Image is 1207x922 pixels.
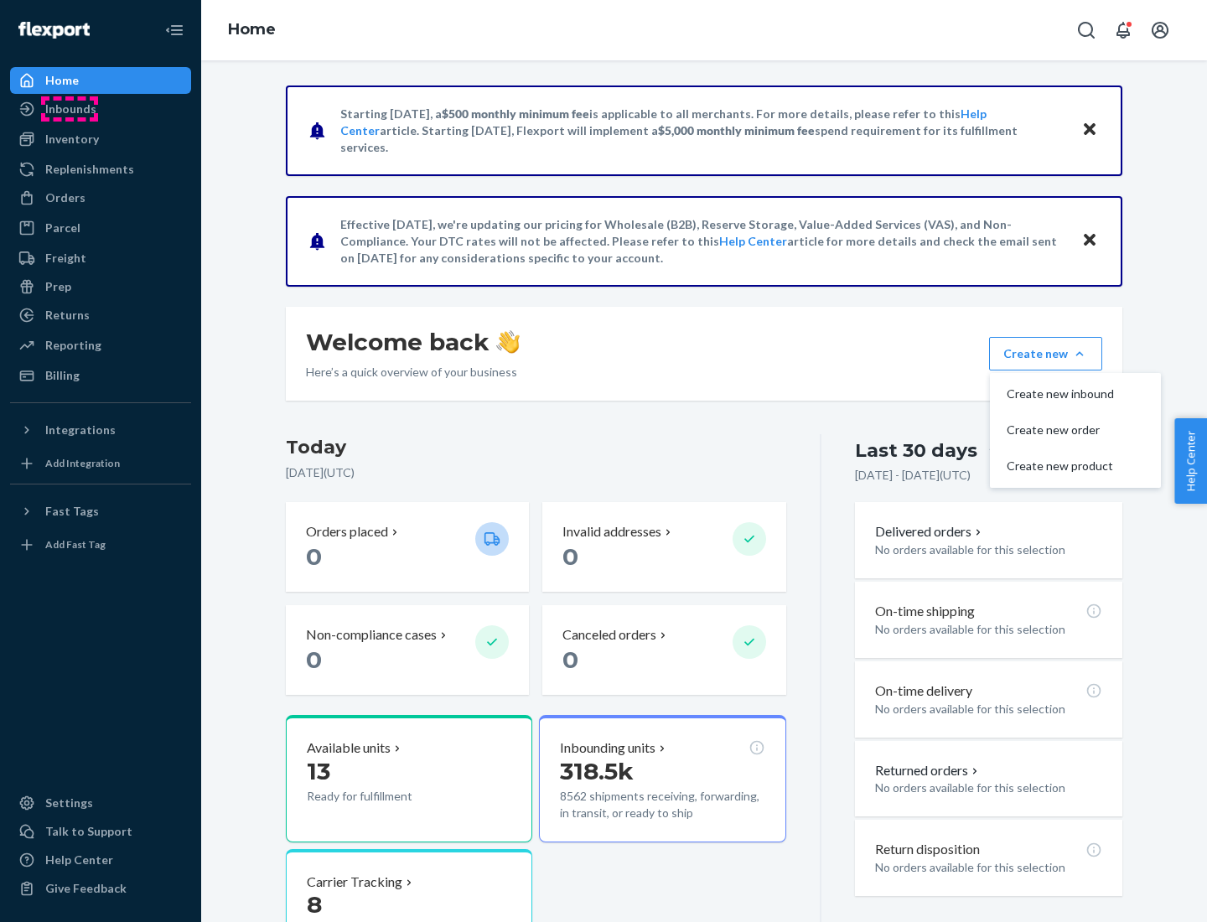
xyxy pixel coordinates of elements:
[875,621,1102,638] p: No orders available for this selection
[1106,13,1140,47] button: Open notifications
[10,790,191,816] a: Settings
[45,101,96,117] div: Inbounds
[10,302,191,329] a: Returns
[562,625,656,645] p: Canceled orders
[10,847,191,873] a: Help Center
[1007,388,1114,400] span: Create new inbound
[875,522,985,541] button: Delivered orders
[855,467,971,484] p: [DATE] - [DATE] ( UTC )
[307,738,391,758] p: Available units
[45,278,71,295] div: Prep
[10,417,191,443] button: Integrations
[45,852,113,868] div: Help Center
[45,367,80,384] div: Billing
[542,502,785,592] button: Invalid addresses 0
[10,96,191,122] a: Inbounds
[45,307,90,324] div: Returns
[875,780,1102,796] p: No orders available for this selection
[306,522,388,541] p: Orders placed
[993,412,1158,448] button: Create new order
[45,537,106,552] div: Add Fast Tag
[306,364,520,381] p: Here’s a quick overview of your business
[18,22,90,39] img: Flexport logo
[340,216,1065,267] p: Effective [DATE], we're updating our pricing for Wholesale (B2B), Reserve Storage, Value-Added Se...
[1007,460,1114,472] span: Create new product
[45,795,93,811] div: Settings
[658,123,815,137] span: $5,000 monthly minimum fee
[306,645,322,674] span: 0
[10,498,191,525] button: Fast Tags
[10,362,191,389] a: Billing
[989,337,1102,370] button: Create newCreate new inboundCreate new orderCreate new product
[855,438,977,464] div: Last 30 days
[560,757,634,785] span: 318.5k
[45,189,85,206] div: Orders
[10,245,191,272] a: Freight
[10,531,191,558] a: Add Fast Tag
[560,788,764,821] p: 8562 shipments receiving, forwarding, in transit, or ready to ship
[306,327,520,357] h1: Welcome back
[286,715,532,842] button: Available units13Ready for fulfillment
[562,542,578,571] span: 0
[875,602,975,621] p: On-time shipping
[45,503,99,520] div: Fast Tags
[875,701,1102,717] p: No orders available for this selection
[1070,13,1103,47] button: Open Search Box
[10,450,191,477] a: Add Integration
[45,220,80,236] div: Parcel
[286,434,786,461] h3: Today
[562,522,661,541] p: Invalid addresses
[306,542,322,571] span: 0
[560,738,655,758] p: Inbounding units
[10,273,191,300] a: Prep
[875,761,982,780] button: Returned orders
[10,818,191,845] a: Talk to Support
[875,541,1102,558] p: No orders available for this selection
[1174,418,1207,504] button: Help Center
[307,873,402,892] p: Carrier Tracking
[1143,13,1177,47] button: Open account menu
[10,126,191,153] a: Inventory
[286,464,786,481] p: [DATE] ( UTC )
[307,788,462,805] p: Ready for fulfillment
[496,330,520,354] img: hand-wave emoji
[307,757,330,785] span: 13
[228,20,276,39] a: Home
[10,332,191,359] a: Reporting
[1079,229,1101,253] button: Close
[1007,424,1114,436] span: Create new order
[45,337,101,354] div: Reporting
[45,456,120,470] div: Add Integration
[10,184,191,211] a: Orders
[286,605,529,695] button: Non-compliance cases 0
[45,161,134,178] div: Replenishments
[993,448,1158,484] button: Create new product
[542,605,785,695] button: Canceled orders 0
[45,823,132,840] div: Talk to Support
[286,502,529,592] button: Orders placed 0
[10,67,191,94] a: Home
[1079,118,1101,142] button: Close
[10,215,191,241] a: Parcel
[158,13,191,47] button: Close Navigation
[562,645,578,674] span: 0
[306,625,437,645] p: Non-compliance cases
[875,840,980,859] p: Return disposition
[875,681,972,701] p: On-time delivery
[10,156,191,183] a: Replenishments
[719,234,787,248] a: Help Center
[45,72,79,89] div: Home
[993,376,1158,412] button: Create new inbound
[442,106,589,121] span: $500 monthly minimum fee
[539,715,785,842] button: Inbounding units318.5k8562 shipments receiving, forwarding, in transit, or ready to ship
[10,875,191,902] button: Give Feedback
[340,106,1065,156] p: Starting [DATE], a is applicable to all merchants. For more details, please refer to this article...
[307,890,322,919] span: 8
[45,422,116,438] div: Integrations
[215,6,289,54] ol: breadcrumbs
[45,250,86,267] div: Freight
[45,131,99,148] div: Inventory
